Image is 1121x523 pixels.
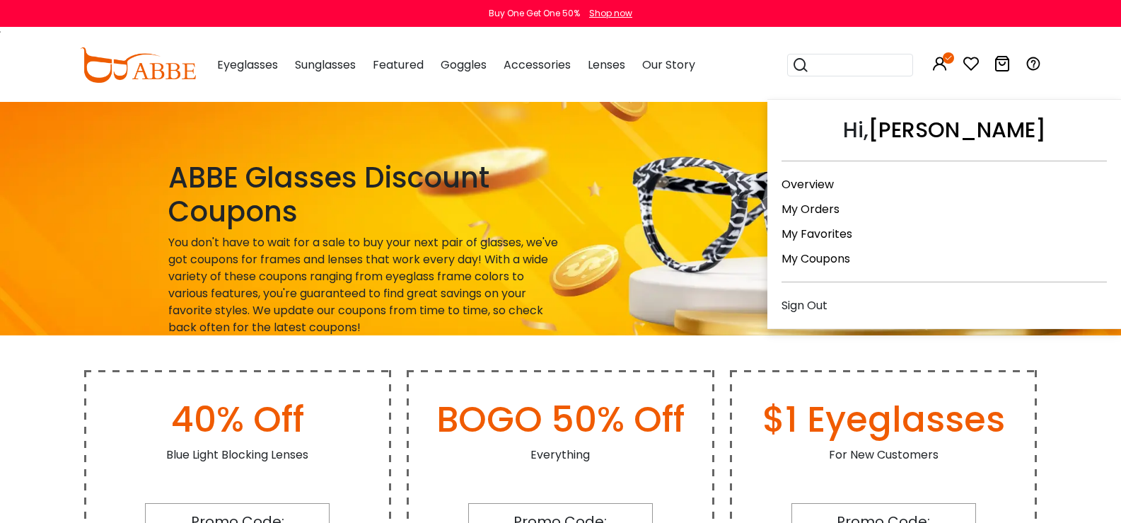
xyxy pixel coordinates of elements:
[782,176,834,192] a: Overview
[80,47,196,83] img: abbeglasses.com
[589,7,632,20] div: Shop now
[782,201,840,217] a: My Orders
[407,398,714,441] h4: BOGO 50% Off
[168,161,561,229] h1: ABBE Glasses Discount Coupons
[489,7,580,20] div: Buy One Get One 50%
[84,447,392,464] p: Blue Light Blocking Lenses
[730,447,1038,464] p: For New Customers
[217,57,278,73] span: Eyeglasses
[295,57,356,73] span: Sunglasses
[730,398,1038,441] h4: $1 Eyeglasses
[782,297,1107,314] div: Sign Out
[642,57,695,73] span: Our Story
[407,447,714,464] p: Everything
[373,57,424,73] span: Featured
[782,251,850,267] a: My Coupons
[84,398,392,441] h4: 40% Off
[582,7,632,19] a: Shop now
[782,226,852,242] a: My Favorites
[441,57,487,73] span: Goggles
[504,57,571,73] span: Accessories
[168,234,561,336] p: You don't have to wait for a sale to buy your next pair of glasses, we've got coupons for frames ...
[588,57,625,73] span: Lenses
[782,114,1107,161] div: Hi,
[869,115,1046,145] a: [PERSON_NAME]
